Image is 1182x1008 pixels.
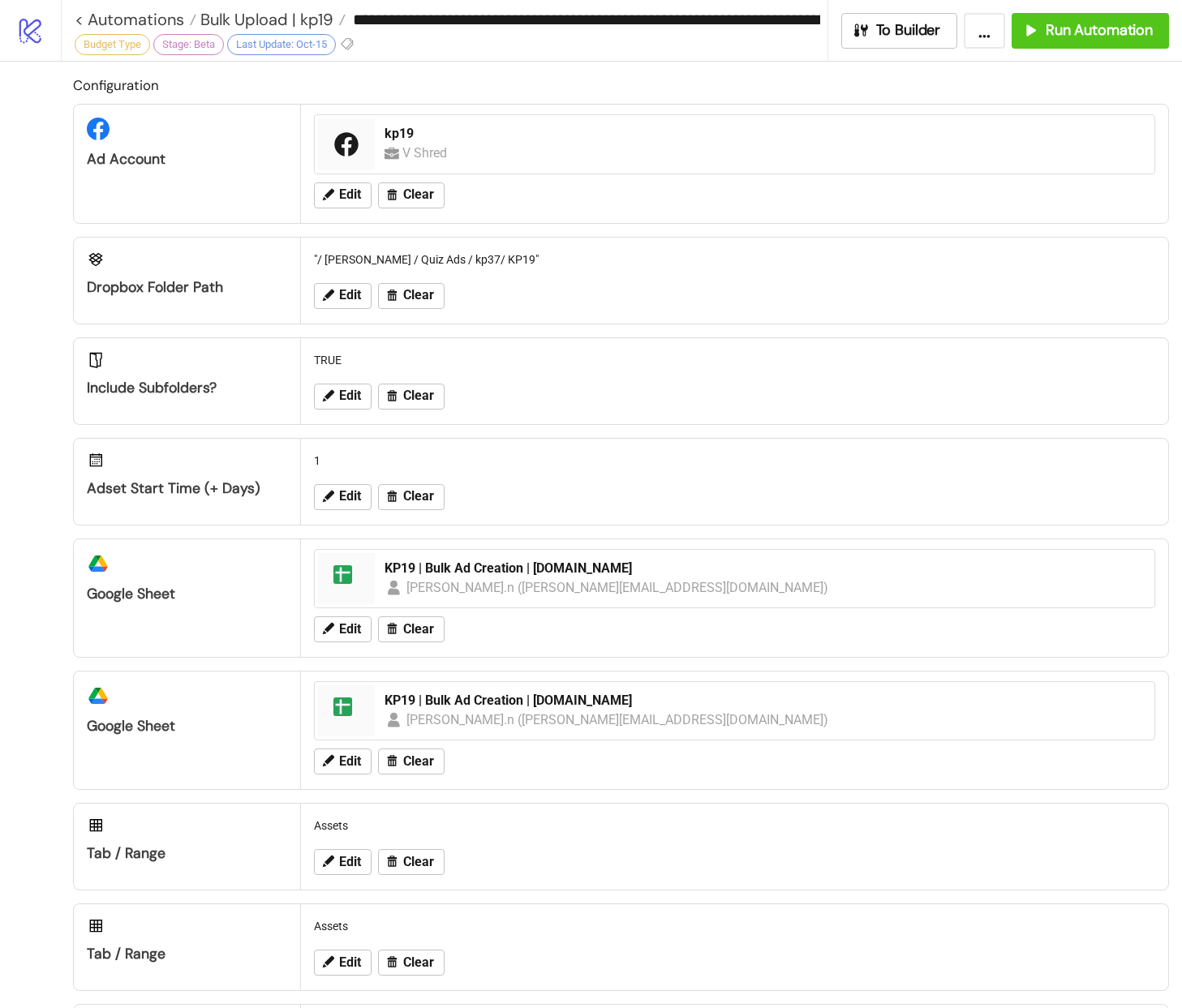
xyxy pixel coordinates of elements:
[385,125,1145,143] div: kp19
[75,11,196,28] a: < Automations
[87,379,287,397] div: Include Subfolders?
[406,577,829,598] div: [PERSON_NAME].n ([PERSON_NAME][EMAIL_ADDRESS][DOMAIN_NAME])
[403,288,434,302] span: Clear
[314,748,372,774] button: Edit
[403,754,434,769] span: Clear
[87,717,287,736] div: Google Sheet
[314,182,372,208] button: Edit
[406,710,829,730] div: [PERSON_NAME].n ([PERSON_NAME][EMAIL_ADDRESS][DOMAIN_NAME])
[403,955,434,970] span: Clear
[378,182,445,208] button: Clear
[378,748,445,774] button: Clear
[378,950,445,976] button: Clear
[339,754,361,769] span: Edit
[227,34,336,55] div: Last Update: Oct-15
[402,143,452,163] div: V Shred
[339,622,361,637] span: Edit
[307,911,1162,942] div: Assets
[339,855,361,869] span: Edit
[307,345,1162,375] div: TRUE
[378,616,445,642] button: Clear
[87,479,287,498] div: Adset Start Time (+ Days)
[87,278,287,297] div: Dropbox Folder Path
[75,34,150,55] div: Budget Type
[314,616,372,642] button: Edit
[876,21,941,40] span: To Builder
[307,810,1162,841] div: Assets
[87,844,287,863] div: Tab / Range
[339,288,361,302] span: Edit
[403,388,434,403] span: Clear
[403,855,434,869] span: Clear
[378,283,445,309] button: Clear
[339,955,361,970] span: Edit
[378,484,445,510] button: Clear
[196,11,346,28] a: Bulk Upload | kp19
[403,622,434,637] span: Clear
[314,484,372,510] button: Edit
[403,187,434,202] span: Clear
[1012,13,1169,49] button: Run Automation
[378,384,445,410] button: Clear
[314,384,372,410] button: Edit
[196,9,333,30] span: Bulk Upload | kp19
[307,244,1162,275] div: "/ [PERSON_NAME] / Quiz Ads / kp37/ KP19"
[385,692,1145,710] div: KP19 | Bulk Ad Creation | [DOMAIN_NAME]
[307,445,1162,476] div: 1
[964,13,1005,49] button: ...
[1046,21,1153,40] span: Run Automation
[385,560,1145,577] div: KP19 | Bulk Ad Creation | [DOMAIN_NAME]
[153,34,224,55] div: Stage: Beta
[87,945,287,963] div: Tab / Range
[314,950,372,976] button: Edit
[339,187,361,202] span: Edit
[378,849,445,875] button: Clear
[314,283,372,309] button: Edit
[73,75,1169,96] h2: Configuration
[339,388,361,403] span: Edit
[841,13,958,49] button: To Builder
[87,150,287,169] div: Ad Account
[339,489,361,504] span: Edit
[87,585,287,603] div: Google Sheet
[314,849,372,875] button: Edit
[403,489,434,504] span: Clear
